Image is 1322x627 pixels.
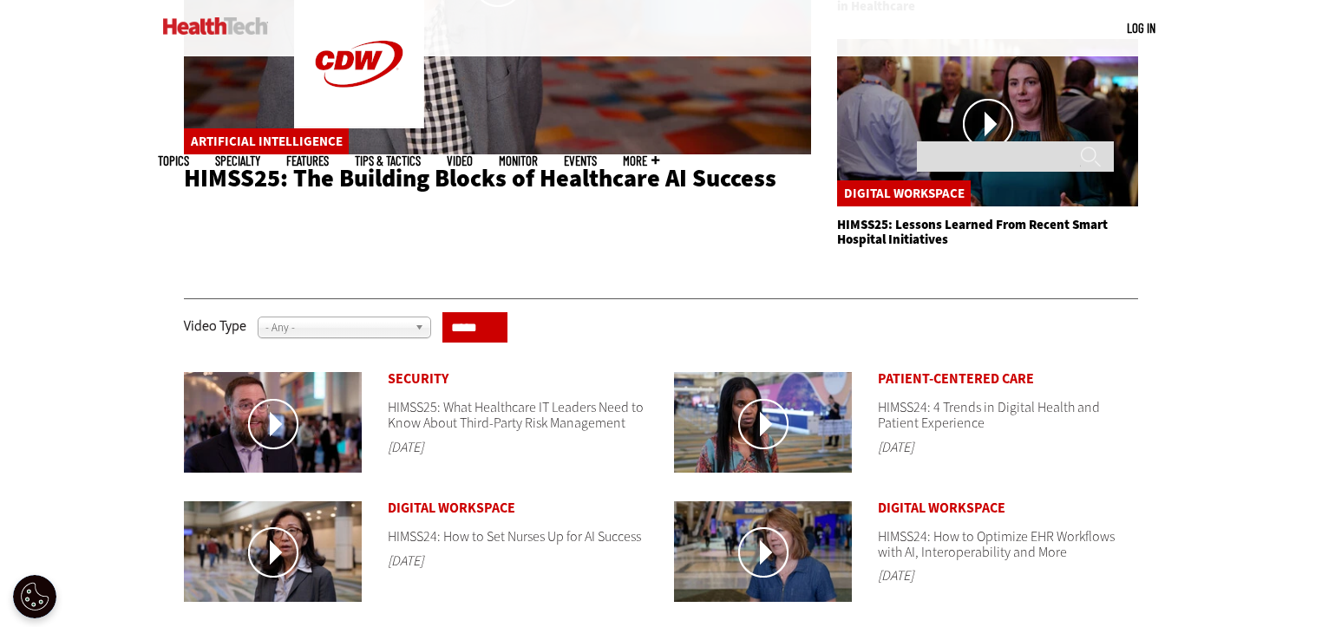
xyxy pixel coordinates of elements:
[163,17,268,35] img: Home
[286,154,329,167] a: Features
[13,575,56,618] div: Cookie Settings
[878,438,913,456] span: [DATE]
[184,501,362,602] img: HIMSS Nurses Thumbnail
[158,154,189,167] span: Topics
[184,372,362,473] img: Erik Decker
[837,216,1108,248] a: HIMSS25: Lessons Learned From Recent Smart Hospital Initiatives
[388,499,515,517] a: Digital Workspace
[388,438,423,456] span: [DATE]
[1127,19,1155,37] div: User menu
[844,185,965,202] a: Digital Workspace
[388,527,641,545] a: HIMSS24: How to Set Nurses Up for AI Success
[388,398,644,432] a: HIMSS25: What Healthcare IT Leaders Need to Know About Third-Party Risk Management
[878,527,1115,561] a: HIMSS24: How to Optimize EHR Workflows with AI, Interoperability and More
[1127,20,1155,36] a: Log in
[265,317,408,338] span: - Any -
[184,501,362,604] a: HIMSS Nurses Thumbnail
[674,501,852,602] img: HIMSS Video
[623,154,659,167] span: More
[388,369,448,388] a: Security
[355,154,421,167] a: Tips & Tactics
[447,154,473,167] a: Video
[674,372,852,475] a: HIMSS Trends Thumbnail
[184,372,362,475] a: Erik Decker
[878,566,913,585] span: [DATE]
[294,114,424,133] a: CDW
[184,306,246,346] label: Video Type
[674,372,852,473] img: HIMSS Trends Thumbnail
[837,39,1138,209] a: HIMSS Thumbnail
[13,575,56,618] button: Open Preferences
[215,154,260,167] span: Specialty
[564,154,597,167] a: Events
[674,501,852,604] a: HIMSS Video
[388,552,423,570] span: [DATE]
[878,398,1100,432] a: HIMSS24: 4 Trends in Digital Health and Patient Experience
[499,154,538,167] a: MonITor
[878,369,1034,388] a: Patient-Centered Care
[878,499,1005,517] a: Digital Workspace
